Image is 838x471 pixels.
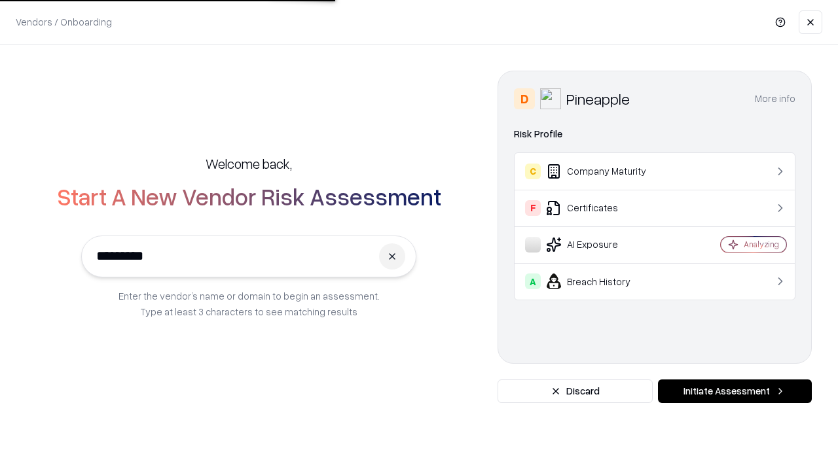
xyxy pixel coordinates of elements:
button: Discard [498,379,653,403]
div: D [514,88,535,109]
h2: Start A New Vendor Risk Assessment [57,183,441,209]
div: Risk Profile [514,126,795,142]
button: More info [755,87,795,111]
div: C [525,164,541,179]
h5: Welcome back, [206,154,292,173]
div: Certificates [525,200,682,216]
div: F [525,200,541,216]
div: A [525,273,541,289]
button: Initiate Assessment [658,379,812,403]
img: Pineapple [540,88,561,109]
div: Analyzing [744,239,779,250]
p: Vendors / Onboarding [16,15,112,29]
div: Pineapple [566,88,630,109]
div: AI Exposure [525,237,682,253]
div: Breach History [525,273,682,289]
p: Enter the vendor’s name or domain to begin an assessment. Type at least 3 characters to see match... [118,288,380,319]
div: Company Maturity [525,164,682,179]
